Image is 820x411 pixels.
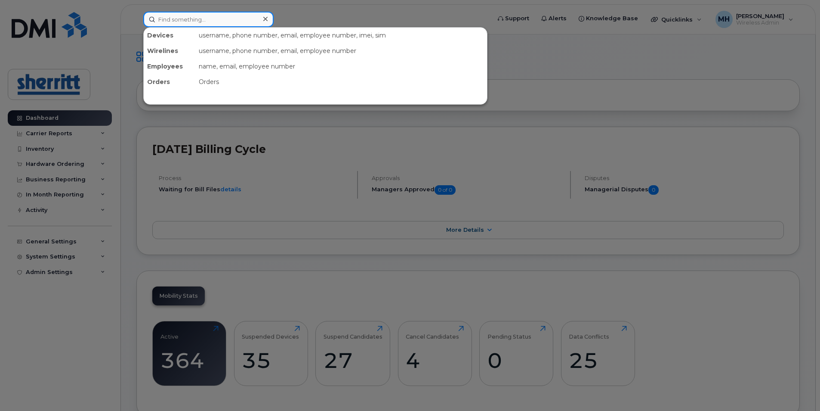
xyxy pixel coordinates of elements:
[195,43,487,59] div: username, phone number, email, employee number
[144,28,195,43] div: Devices
[195,59,487,74] div: name, email, employee number
[144,74,195,90] div: Orders
[195,74,487,90] div: Orders
[144,59,195,74] div: Employees
[144,43,195,59] div: Wirelines
[195,28,487,43] div: username, phone number, email, employee number, imei, sim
